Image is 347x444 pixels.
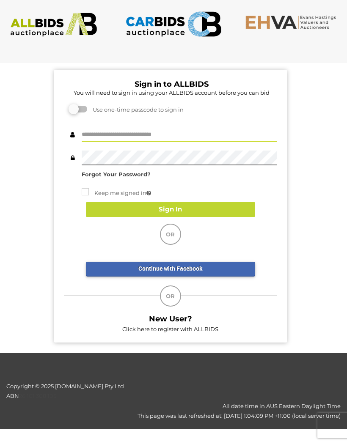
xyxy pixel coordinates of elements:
[82,171,151,178] a: Forgot Your Password?
[19,392,56,399] a: 26 101 308 105
[86,262,255,277] a: Continue with Facebook
[245,15,341,30] img: EHVA.com.au
[82,188,151,198] label: Keep me signed in
[160,224,181,245] div: OR
[149,314,192,323] b: New User?
[160,285,181,307] div: OR
[135,79,209,89] b: Sign in to ALLBIDS
[125,8,222,40] img: CARBIDS.com.au
[86,202,255,217] button: Sign In
[66,90,277,96] h5: You will need to sign in using your ALLBIDS account before you can bid
[6,13,102,37] img: ALLBIDS.com.au
[88,106,184,113] span: Use one-time passcode to sign in
[122,326,218,332] a: Click here to register with ALLBIDS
